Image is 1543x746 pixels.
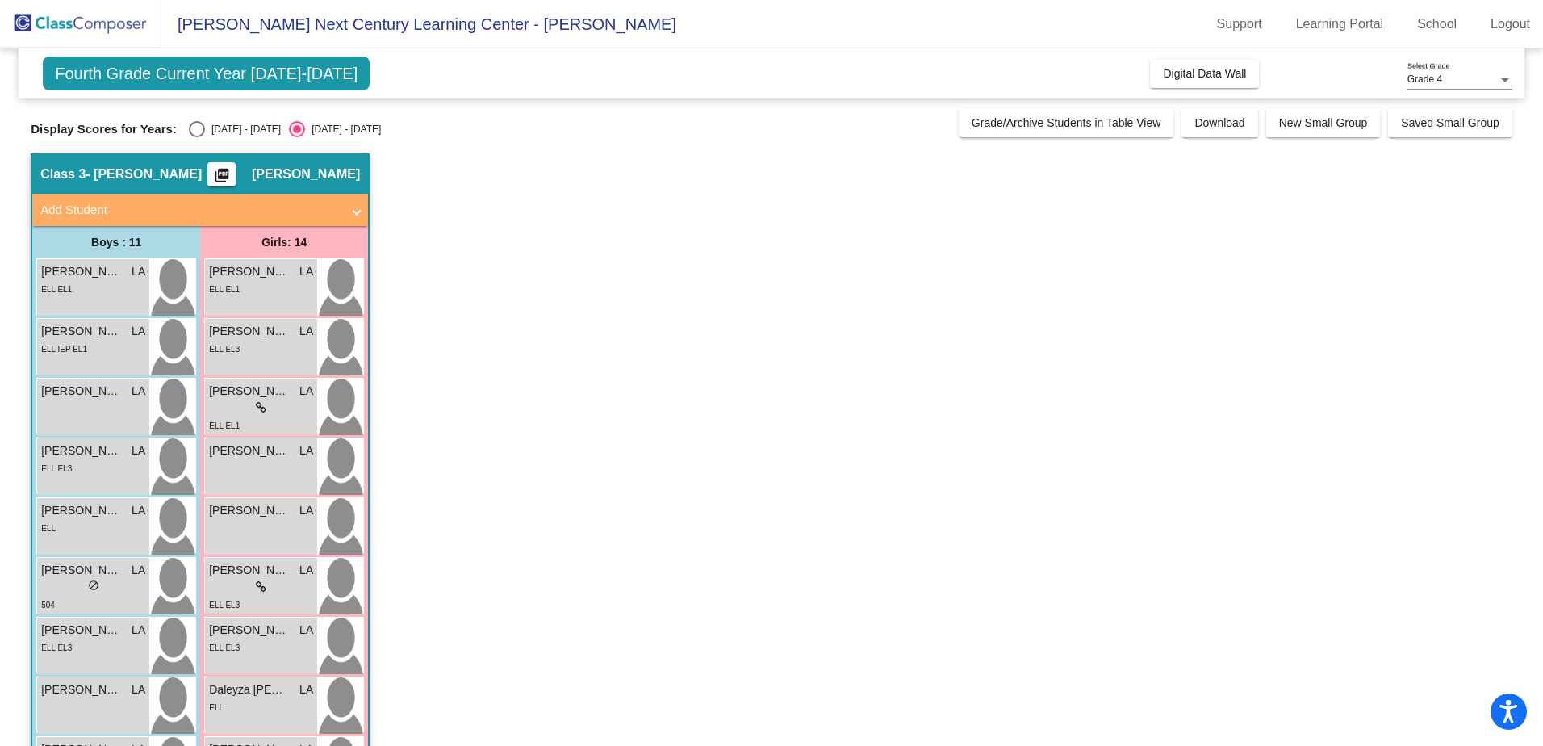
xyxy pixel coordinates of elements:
mat-panel-title: Add Student [40,201,341,220]
span: [PERSON_NAME] [209,323,290,340]
span: [PERSON_NAME] [41,681,122,698]
span: Grade/Archive Students in Table View [972,116,1161,129]
span: [PERSON_NAME] [41,442,122,459]
span: LA [132,681,145,698]
span: LA [299,383,313,400]
span: LA [132,383,145,400]
span: do_not_disturb_alt [88,580,99,591]
span: 504 [41,601,55,610]
span: LA [299,622,313,639]
span: [PERSON_NAME] [41,622,122,639]
span: [PERSON_NAME] [209,562,290,579]
span: ELL EL1 [209,421,240,430]
span: Daleyza [PERSON_NAME] [209,681,290,698]
span: LA [299,562,313,579]
span: [PERSON_NAME] [41,502,122,519]
span: [PERSON_NAME] [41,562,122,579]
span: LA [299,442,313,459]
span: - [PERSON_NAME] [86,166,202,182]
span: ELL EL1 [41,285,72,294]
span: LA [132,622,145,639]
span: ELL EL3 [209,345,240,354]
span: LA [299,263,313,280]
span: LA [132,562,145,579]
div: [DATE] - [DATE] [305,122,381,136]
span: ELL [209,703,224,712]
button: Grade/Archive Students in Table View [959,108,1174,137]
span: Download [1194,116,1244,129]
span: LA [299,323,313,340]
span: New Small Group [1279,116,1368,129]
span: Saved Small Group [1401,116,1499,129]
span: LA [132,323,145,340]
span: [PERSON_NAME] [41,383,122,400]
span: LA [132,502,145,519]
span: Class 3 [40,166,86,182]
button: Saved Small Group [1388,108,1512,137]
span: LA [132,442,145,459]
span: ELL EL3 [209,643,240,652]
mat-expansion-panel-header: Add Student [32,194,368,226]
span: LA [299,681,313,698]
span: [PERSON_NAME] Next Century Learning Center - [PERSON_NAME] [161,11,676,37]
mat-icon: picture_as_pdf [212,167,232,190]
span: Display Scores for Years: [31,122,177,136]
span: ELL [41,524,56,533]
a: Logout [1478,11,1543,37]
span: ELL EL3 [209,601,240,610]
span: LA [299,502,313,519]
button: New Small Group [1266,108,1381,137]
div: [DATE] - [DATE] [205,122,281,136]
span: ELL EL1 [209,285,240,294]
span: LA [132,263,145,280]
span: Fourth Grade Current Year [DATE]-[DATE] [43,57,370,90]
span: [PERSON_NAME] [209,263,290,280]
span: [PERSON_NAME] [209,383,290,400]
span: [PERSON_NAME] [41,263,122,280]
span: ELL EL3 [41,464,72,473]
span: [PERSON_NAME] [41,323,122,340]
span: Grade 4 [1407,73,1442,85]
span: ELL EL3 [41,643,72,652]
span: [PERSON_NAME] [209,622,290,639]
span: [PERSON_NAME] [252,166,360,182]
div: Girls: 14 [200,226,368,258]
span: [PERSON_NAME] [209,502,290,519]
a: Learning Portal [1283,11,1397,37]
a: Support [1204,11,1275,37]
button: Digital Data Wall [1150,59,1259,88]
span: Digital Data Wall [1163,67,1246,80]
span: [PERSON_NAME] [209,442,290,459]
a: School [1404,11,1470,37]
span: ELL IEP EL1 [41,345,87,354]
div: Boys : 11 [32,226,200,258]
button: Download [1181,108,1257,137]
button: Print Students Details [207,162,236,186]
mat-radio-group: Select an option [189,121,381,137]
